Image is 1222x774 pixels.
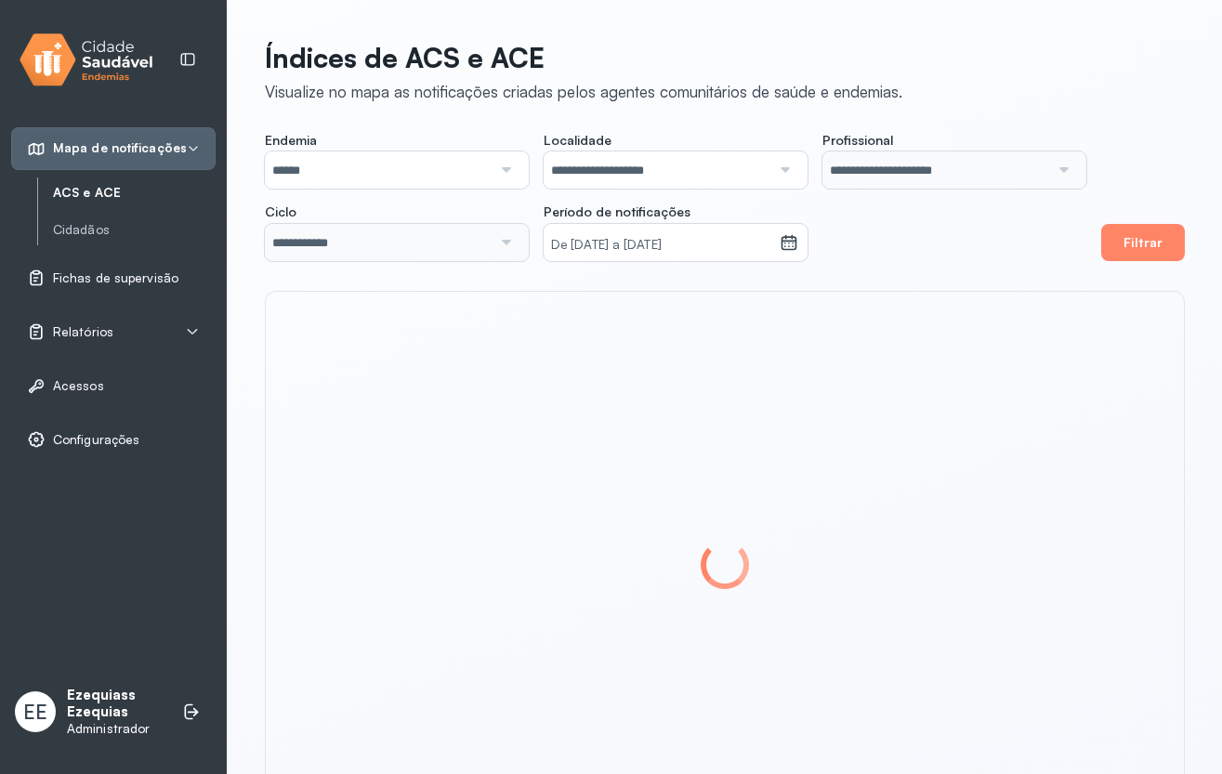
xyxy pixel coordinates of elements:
[822,132,893,149] span: Profissional
[53,140,187,156] span: Mapa de notificações
[67,687,164,722] p: Ezequiass Ezequias
[1101,224,1185,261] button: Filtrar
[27,269,200,287] a: Fichas de supervisão
[27,376,200,395] a: Acessos
[53,378,104,394] span: Acessos
[544,203,690,220] span: Período de notificações
[53,324,113,340] span: Relatórios
[23,700,47,724] span: EE
[53,432,139,448] span: Configurações
[20,30,153,90] img: logo.svg
[53,270,178,286] span: Fichas de supervisão
[544,132,611,149] span: Localidade
[265,41,902,74] p: Índices de ACS e ACE
[53,181,216,204] a: ACS e ACE
[53,222,216,238] a: Cidadãos
[265,82,902,101] div: Visualize no mapa as notificações criadas pelos agentes comunitários de saúde e endemias.
[67,721,164,737] p: Administrador
[53,185,216,201] a: ACS e ACE
[551,236,772,255] small: De [DATE] a [DATE]
[265,132,317,149] span: Endemia
[27,430,200,449] a: Configurações
[265,203,296,220] span: Ciclo
[53,218,216,242] a: Cidadãos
